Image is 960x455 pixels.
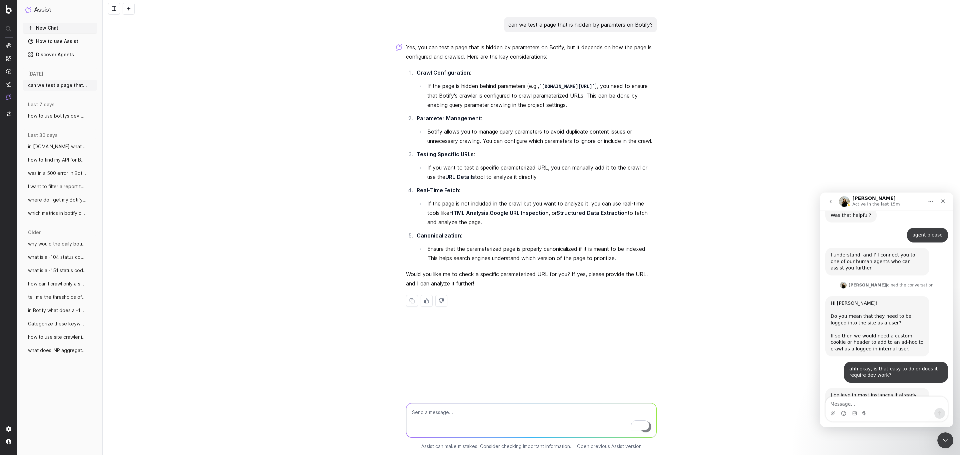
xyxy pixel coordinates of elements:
button: what is a -104 status code mean in Botif [23,252,97,262]
span: how to use botifys dev environment [28,113,87,119]
span: why would the daily botify crawler crawl [28,240,87,247]
button: tell me the thresholds of all the alerts [23,292,97,302]
img: Setting [6,426,11,432]
button: Categorize these keywords for my content [23,318,97,329]
div: I believe in most instances it already exists, but a dev may help you locate it.Here is anabout it! [5,196,109,236]
button: Send a message… [114,216,125,226]
strong: Structured Data Extraction [557,210,628,216]
p: Yes, you can test a page that is hidden by parameters on Botify, but it depends on how the page i... [406,43,657,61]
button: Assist [25,5,95,15]
li: : [415,150,657,182]
span: last 30 days [28,132,58,139]
iframe: To enrich screen reader interactions, please activate Accessibility in Grammarly extension settings [937,432,953,448]
img: Analytics [6,43,11,48]
button: where do I get my Botify api key [23,195,97,205]
li: If the page is hidden behind parameters (e.g., ), you need to ensure that Botify's crawler is con... [425,81,657,110]
button: which metrics in botify can we use to me [23,208,97,219]
button: what does INP aggregate mean in botify [23,345,97,356]
button: how to use site crawler in botify to see [23,332,97,342]
img: Botify assist logo [396,44,402,51]
a: Discover Agents [23,49,97,60]
span: in Botify what does a -104 status code m [28,307,87,314]
button: was in a 500 error in Botify mean [23,168,97,179]
p: Assist can make mistakes. Consider checking important information. [421,443,571,450]
li: Ensure that the parameterized page is properly canonicalized if it is meant to be indexed. This h... [425,244,657,263]
span: how can I crawl only a section of a page [28,280,87,287]
span: what is a -104 status code mean in Botif [28,254,87,260]
button: how can I crawl only a section of a page [23,278,97,289]
button: how to use botifys dev environment [23,111,97,121]
div: Jessica says… [5,196,128,251]
a: How to use Assist [23,36,97,47]
button: Start recording [42,218,48,224]
li: : [415,68,657,110]
span: last 7 days [28,101,55,108]
span: I want to filter a report that shows me [28,183,87,190]
img: Studio [6,82,11,87]
strong: HTML Analysis [449,210,488,216]
iframe: To enrich screen reader interactions, please activate Accessibility in Grammarly extension settings [820,193,953,427]
button: Upload attachment [10,218,16,224]
span: [DATE] [28,71,43,77]
span: older [28,229,41,236]
strong: Testing Specific URLs [417,151,474,158]
span: how to find my API for Botify [28,157,87,163]
img: Assist [25,7,31,13]
li: : [415,186,657,227]
img: My account [6,439,11,444]
textarea: To enrich screen reader interactions, please activate Accessibility in Grammarly extension settings [406,403,656,437]
button: New Chat [23,23,97,33]
span: what does INP aggregate mean in botify [28,347,87,354]
span: can we test a page that is hidden by par [28,82,87,89]
button: what is a -151 status code in botify [23,265,97,276]
code: [DOMAIN_NAME][URL] [539,84,595,89]
h1: Assist [34,5,51,15]
li: Botify allows you to manage query parameters to avoid duplicate content issues or unnecessary cra... [425,127,657,146]
span: was in a 500 error in Botify mean [28,170,87,177]
span: what is a -151 status code in botify [28,267,87,274]
strong: Parameter Management [417,115,481,122]
li: : [415,231,657,263]
p: Would you like me to check a specific parameterized URL for you? If yes, please provide the URL, ... [406,269,657,288]
p: can we test a page that is hidden by paramters on Botify? [508,20,653,29]
li: If the page is not included in the crawl but you want to analyze it, you can use real-time tools ... [425,199,657,227]
strong: Crawl Configuration [417,69,470,76]
a: Open previous Assist version [577,443,642,450]
span: tell me the thresholds of all the alerts [28,294,87,300]
img: Assist [6,94,11,100]
strong: Canonicalization [417,232,461,239]
button: how to find my API for Botify [23,155,97,165]
li: If you want to test a specific parameterized URL, you can manually add it to the crawl or use the... [425,163,657,182]
button: why would the daily botify crawler crawl [23,238,97,249]
span: in [DOMAIN_NAME] what is my project_id [28,143,87,150]
button: in Botify what does a -104 status code m [23,305,97,316]
strong: Google URL Inspection [490,210,549,216]
img: Intelligence [6,56,11,61]
button: I want to filter a report that shows me [23,181,97,192]
span: which metrics in botify can we use to me [28,210,87,217]
li: : [415,114,657,146]
img: Activation [6,69,11,74]
button: in [DOMAIN_NAME] what is my project_id [23,141,97,152]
